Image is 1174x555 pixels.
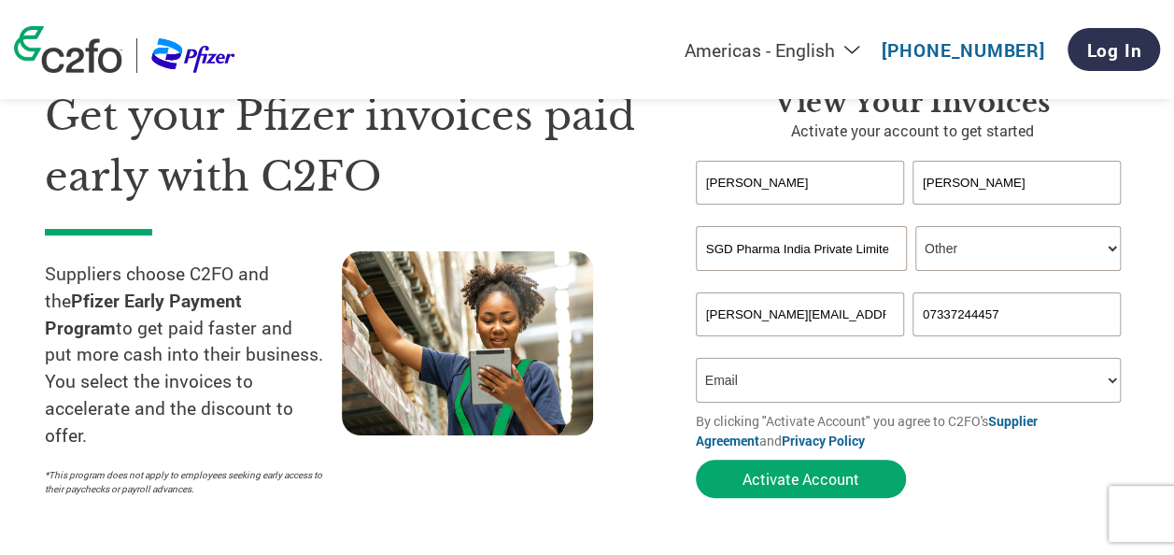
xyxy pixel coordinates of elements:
[696,161,904,205] input: First Name*
[45,86,640,206] h1: Get your Pfizer invoices paid early with C2FO
[782,432,865,449] a: Privacy Policy
[342,251,593,435] img: supply chain worker
[696,338,904,350] div: Inavlid Email Address
[45,468,323,496] p: *This program does not apply to employees seeking early access to their paychecks or payroll adva...
[696,120,1129,142] p: Activate your account to get started
[912,338,1121,350] div: Inavlid Phone Number
[912,161,1121,205] input: Last Name*
[696,460,906,498] button: Activate Account
[696,86,1129,120] h3: View Your Invoices
[882,38,1045,62] a: [PHONE_NUMBER]
[912,292,1121,336] input: Phone*
[1068,28,1160,71] a: Log In
[696,411,1129,450] p: By clicking "Activate Account" you agree to C2FO's and
[915,226,1121,271] select: Title/Role
[45,261,342,449] p: Suppliers choose C2FO and the to get paid faster and put more cash into their business. You selec...
[696,273,1121,285] div: Invalid company name or company name is too long
[696,226,907,271] input: Your company name*
[696,206,904,219] div: Invalid first name or first name is too long
[45,289,242,339] strong: Pfizer Early Payment Program
[151,38,235,73] img: Pfizer
[14,26,122,73] img: c2fo logo
[912,206,1121,219] div: Invalid last name or last name is too long
[696,412,1038,449] a: Supplier Agreement
[696,292,904,336] input: Invalid Email format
